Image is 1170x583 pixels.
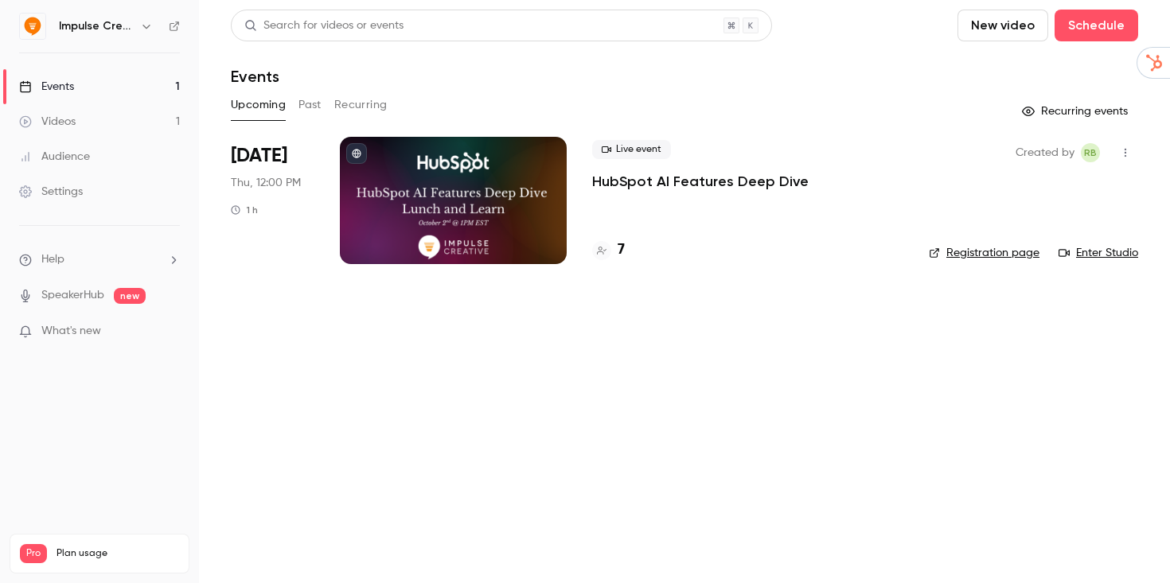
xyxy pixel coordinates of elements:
button: Schedule [1055,10,1138,41]
a: 7 [592,239,625,261]
span: Live event [592,140,671,159]
button: Past [298,92,322,118]
button: New video [957,10,1048,41]
h4: 7 [618,239,625,261]
a: SpeakerHub [41,287,104,304]
iframe: Noticeable Trigger [161,325,180,339]
span: RB [1084,143,1097,162]
span: Help [41,251,64,268]
img: Impulse Creative [20,14,45,39]
span: Created by [1016,143,1074,162]
span: What's new [41,323,101,340]
div: 1 h [231,204,258,216]
a: Registration page [929,245,1039,261]
div: Audience [19,149,90,165]
span: Remington Begg [1081,143,1100,162]
button: Upcoming [231,92,286,118]
a: HubSpot AI Features Deep Dive [592,172,809,191]
span: Thu, 12:00 PM [231,175,301,191]
h6: Impulse Creative [59,18,134,34]
li: help-dropdown-opener [19,251,180,268]
a: Enter Studio [1059,245,1138,261]
div: Settings [19,184,83,200]
span: Pro [20,544,47,563]
span: new [114,288,146,304]
div: Search for videos or events [244,17,404,34]
span: Plan usage [57,547,179,560]
h1: Events [231,67,279,86]
button: Recurring events [1015,99,1138,124]
button: Recurring [334,92,388,118]
div: Videos [19,114,76,130]
div: Oct 2 Thu, 1:00 PM (America/New York) [231,137,314,264]
span: [DATE] [231,143,287,169]
div: Events [19,79,74,95]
